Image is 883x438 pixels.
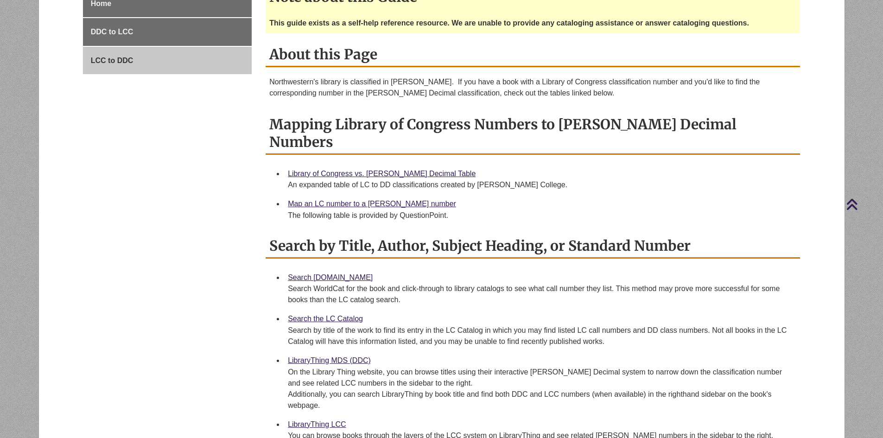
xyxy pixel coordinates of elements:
div: The following table is provided by QuestionPoint. [288,210,793,221]
a: Back to Top [846,198,881,210]
div: An expanded table of LC to DD classifications created by [PERSON_NAME] College. [288,179,793,190]
a: DDC to LCC [83,18,252,46]
h2: Mapping Library of Congress Numbers to [PERSON_NAME] Decimal Numbers [266,113,800,155]
div: Search by title of the work to find its entry in the LC Catalog in which you may find listed LC c... [288,325,793,347]
a: Map an LC number to a [PERSON_NAME] number [288,200,456,208]
span: LCC to DDC [91,57,133,64]
strong: This guide exists as a self-help reference resource. We are unable to provide any cataloging assi... [269,19,749,27]
a: Search [DOMAIN_NAME] [288,273,373,281]
p: Northwestern's library is classified in [PERSON_NAME]. If you have a book with a Library of Congr... [269,76,796,99]
h2: About this Page [266,43,800,67]
div: On the Library Thing website, you can browse titles using their interactive [PERSON_NAME] Decimal... [288,367,793,411]
a: LibraryThing LCC [288,420,346,428]
div: Search WorldCat for the book and click-through to library catalogs to see what call number they l... [288,283,793,305]
a: Search the LC Catalog [288,315,363,323]
a: LibraryThing MDS (DDC) [288,356,371,364]
h2: Search by Title, Author, Subject Heading, or Standard Number [266,234,800,259]
span: DDC to LCC [91,28,133,36]
a: LCC to DDC [83,47,252,75]
a: Library of Congress vs. [PERSON_NAME] Decimal Table [288,170,476,178]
